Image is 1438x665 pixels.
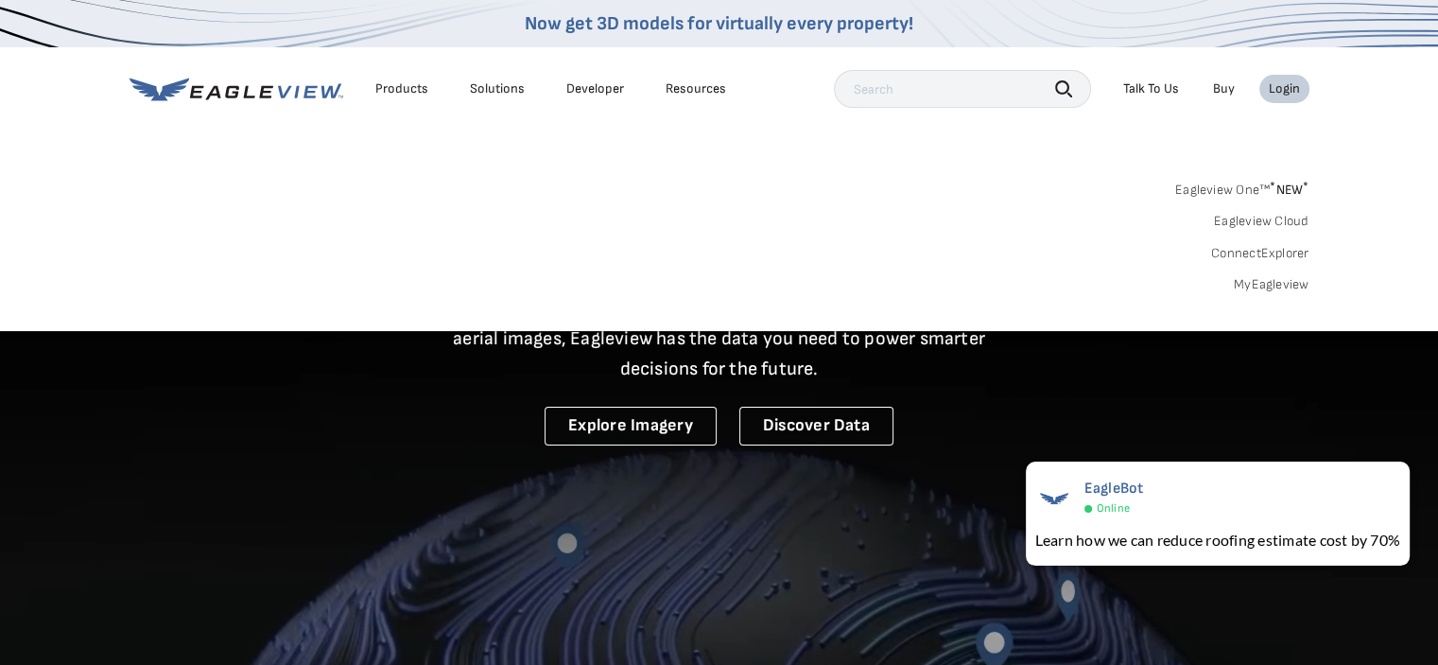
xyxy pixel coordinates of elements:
a: Buy [1213,80,1235,97]
div: Login [1269,80,1300,97]
a: MyEagleview [1234,276,1309,293]
div: Learn how we can reduce roofing estimate cost by 70% [1035,529,1400,551]
a: Eagleview One™*NEW* [1175,176,1309,198]
a: Eagleview Cloud [1214,213,1309,230]
div: Resources [666,80,726,97]
span: EagleBot [1084,480,1144,498]
a: Explore Imagery [545,407,717,446]
p: A new era starts here. Built on more than 3.5 billion high-resolution aerial images, Eagleview ha... [430,293,1009,384]
a: ConnectExplorer [1211,245,1309,262]
img: EagleBot [1035,480,1073,517]
a: Developer [566,80,624,97]
div: Products [375,80,428,97]
span: NEW [1270,182,1308,198]
input: Search [834,70,1091,108]
a: Discover Data [739,407,893,446]
span: Online [1097,501,1130,516]
div: Talk To Us [1123,80,1179,97]
a: Now get 3D models for virtually every property! [525,12,913,35]
div: Solutions [470,80,525,97]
